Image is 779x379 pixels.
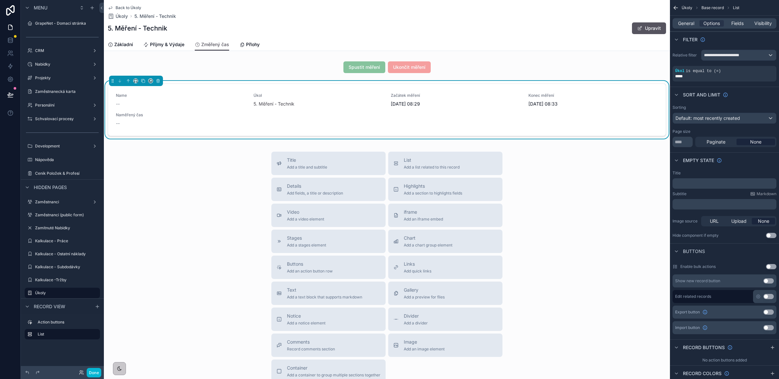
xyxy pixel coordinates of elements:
[287,165,327,170] span: Add a title and subtitle
[388,178,502,201] button: HighlightsAdd a section to highlights fields
[683,92,720,98] span: Sort And Limit
[25,45,100,56] a: CRM
[675,278,720,284] div: Show new record button
[25,59,100,69] a: Nabídky
[34,303,65,310] span: Record view
[35,75,90,81] label: Projekty
[287,295,362,300] span: Add a text block that supports markdown
[673,113,776,124] button: Default: most recently created
[287,373,380,378] span: Add a container to group multiple sections together
[404,339,445,345] span: Image
[195,39,229,51] a: Změřený čas
[733,5,739,10] span: List
[757,191,776,196] span: Markdown
[675,325,700,330] span: Import button
[35,199,90,205] label: Zaměstnanci
[731,218,747,224] span: Upload
[287,243,326,248] span: Add a stages element
[35,103,90,108] label: Personální
[35,277,99,283] label: Kalkulace -Tržby
[35,89,99,94] label: Zaměstnanecká karta
[35,157,99,162] label: Nápověda
[675,115,740,121] span: Default: most recently created
[404,209,443,215] span: iframe
[25,86,100,97] a: Zaměstnanecká karta
[404,165,460,170] span: Add a list related to this record
[673,199,776,209] div: scrollable content
[143,39,184,52] a: Příjmy & Výdaje
[388,308,502,331] button: DividerAdd a divider
[35,48,90,53] label: CRM
[108,39,133,52] a: Základní
[34,184,67,191] span: Hidden pages
[528,101,658,107] span: [DATE] 08:33
[683,248,705,255] span: Buttons
[701,5,724,10] span: Base record
[683,36,698,43] span: Filter
[201,41,229,48] span: Změřený čas
[675,294,711,299] label: Edit related records
[673,53,699,58] label: Relative filter
[287,235,326,241] span: Stages
[670,355,779,365] div: No action buttons added
[25,73,100,83] a: Projekty
[271,152,386,175] button: TitleAdd a title and subtitle
[287,365,380,371] span: Container
[25,141,100,151] a: Development
[388,152,502,175] button: ListAdd a list related to this record
[388,256,502,279] button: LinksAdd quick links
[35,212,99,218] label: Zaměstnanci (public form)
[404,217,443,222] span: Add an iframe embed
[134,13,176,19] a: 5. Měření - Technik
[287,287,362,293] span: Text
[25,275,100,285] a: Kalkulace -Tržby
[25,249,100,259] a: Kalkulace - Ostatní náklady
[287,191,343,196] span: Add fields, a title or description
[108,24,167,33] h1: 5. Měření - Technik
[287,209,324,215] span: Video
[35,21,99,26] label: GrapeNet - Domací stránka
[25,236,100,246] a: Kalkulace - Práce
[25,114,100,124] a: Schvalovací procesy
[682,5,692,10] span: Úkoly
[287,261,333,267] span: Buttons
[271,230,386,253] button: StagesAdd a stages element
[35,171,99,176] label: Ceník Položek & Profesí
[287,313,326,319] span: Notice
[150,41,184,48] span: Příjmy & Výdaje
[404,243,452,248] span: Add a chart group element
[287,321,326,326] span: Add a notice element
[686,69,721,73] span: is equal to (=)
[673,171,681,176] label: Title
[246,41,260,48] span: Přlohy
[38,320,97,325] label: Action buttons
[750,191,776,196] a: Markdown
[34,5,47,11] span: Menu
[116,112,246,118] span: Naměřený čas
[388,282,502,305] button: GalleryAdd a preview for files
[108,13,128,19] a: Úkoly
[632,22,666,34] button: Upravit
[404,321,428,326] span: Add a divider
[758,218,769,224] span: None
[388,204,502,227] button: iframeAdd an iframe embed
[528,93,658,98] span: Konec měření
[35,62,90,67] label: Nabídky
[404,157,460,163] span: List
[116,5,141,10] span: Back to Úkoly
[35,225,99,231] label: Zamítnuté Nabídky
[750,139,761,145] span: None
[116,120,120,127] span: --
[680,264,716,269] label: Enable bulk actions
[673,191,686,196] label: Subtitle
[25,18,100,29] a: GrapeNet - Domací stránka
[391,101,521,107] span: [DATE] 08:29
[287,217,324,222] span: Add a video element
[404,235,452,241] span: Chart
[116,93,246,98] span: Name
[108,5,141,10] a: Back to Úkoly
[253,101,294,107] a: 5. Měření - Technik
[35,264,99,270] label: Kalkulace - Subdodávky
[404,347,445,352] span: Add an image element
[35,144,90,149] label: Development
